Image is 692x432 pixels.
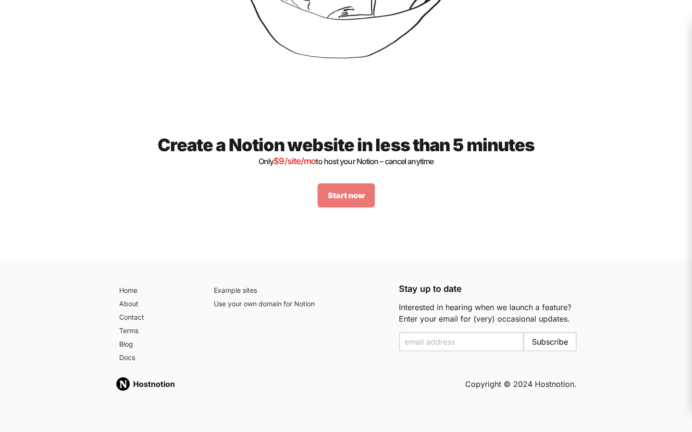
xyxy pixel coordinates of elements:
a: Use your own domain for Notion [210,298,388,311]
h2: Create a Notion website in less than 5 minutes [131,135,561,168]
a: Docs [115,351,198,365]
img: Hostnotion logo [115,376,131,392]
a: Blog [115,338,198,351]
a: Terms [115,324,198,338]
a: Home [115,284,198,298]
strong: Hostnotion [133,379,175,389]
h5: Copyright © 2024 Hostnotion. [465,378,577,390]
a: Contact [115,311,198,324]
h5: Stay up to date [399,284,577,294]
a: Example sites [210,284,388,298]
p: Only to host your Notion – cancel anytime [131,155,561,168]
input: Enter your email to subscribe to the email list and be notified when we launch [399,332,524,351]
button: Subscribe [523,332,577,351]
a: About [115,298,198,311]
span: $ 9 /site/mo [273,156,316,166]
p: Interested in hearing when we launch a feature? Enter your email for (very) occasional updates. [399,301,577,324]
a: Start now [318,183,375,207]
